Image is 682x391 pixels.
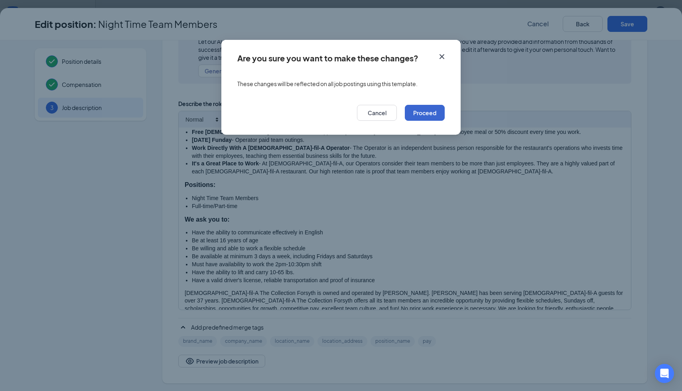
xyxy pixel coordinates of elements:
button: Proceed [405,105,445,121]
button: Close [431,40,461,65]
span: These changes will be reflected on all job postings using this template. [237,80,418,88]
div: Are you sure you want to make these changes? [237,54,418,63]
button: Cancel [357,105,397,121]
div: Open Intercom Messenger [655,364,674,383]
svg: Cross [437,52,447,61]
